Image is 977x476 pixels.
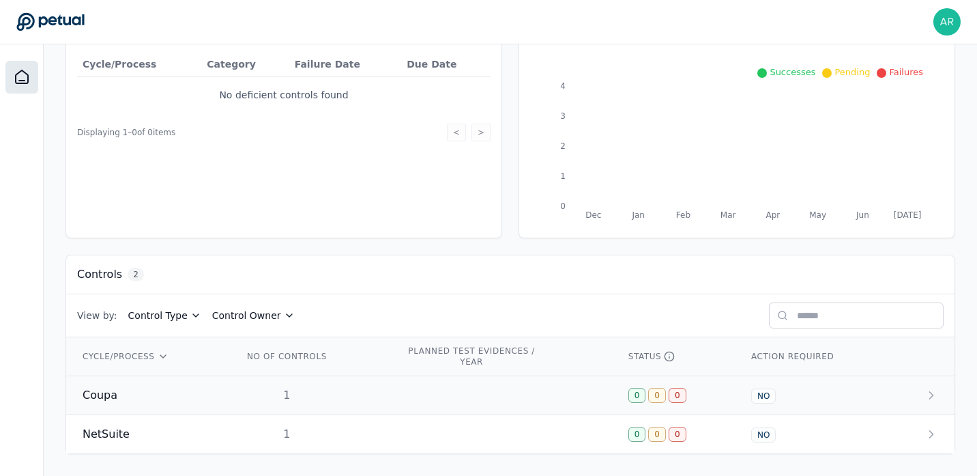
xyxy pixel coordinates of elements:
[933,8,961,36] img: Abishek Ravi
[560,171,566,181] tspan: 1
[447,124,466,141] button: <
[628,427,646,442] div: 0
[648,427,666,442] div: 0
[856,210,869,220] tspan: Jun
[243,387,330,404] div: 1
[676,210,690,220] tspan: Feb
[648,388,666,403] div: 0
[83,387,117,404] span: Coupa
[894,210,922,220] tspan: [DATE]
[83,426,130,443] span: NetSuite
[669,388,686,403] div: 0
[401,52,491,77] th: Due Date
[16,12,85,31] a: Go to Dashboard
[406,346,537,367] div: PLANNED TEST EVIDENCES / YEAR
[77,77,491,113] td: No deficient controls found
[809,210,826,220] tspan: May
[77,52,201,77] th: Cycle/Process
[585,210,601,220] tspan: Dec
[628,388,646,403] div: 0
[560,81,566,91] tspan: 4
[201,52,289,77] th: Category
[770,67,815,77] span: Successes
[560,111,566,121] tspan: 3
[77,127,175,138] span: Displaying 1– 0 of 0 items
[77,266,122,283] h3: Controls
[889,67,923,77] span: Failures
[128,268,144,281] span: 2
[628,351,718,362] div: STATUS
[5,61,38,94] a: Dashboard
[243,426,330,443] div: 1
[83,351,210,362] div: CYCLE/PROCESS
[243,351,330,362] div: NO OF CONTROLS
[834,67,870,77] span: Pending
[560,201,566,211] tspan: 0
[77,309,117,322] span: View by:
[669,427,686,442] div: 0
[560,141,566,151] tspan: 2
[471,124,491,141] button: >
[751,389,776,404] div: NO
[289,52,402,77] th: Failure Date
[751,428,776,443] div: NO
[631,210,645,220] tspan: Jan
[735,337,892,376] th: ACTION REQUIRED
[765,210,780,220] tspan: Apr
[212,309,295,322] button: Control Owner
[128,309,201,322] button: Control Type
[720,210,736,220] tspan: Mar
